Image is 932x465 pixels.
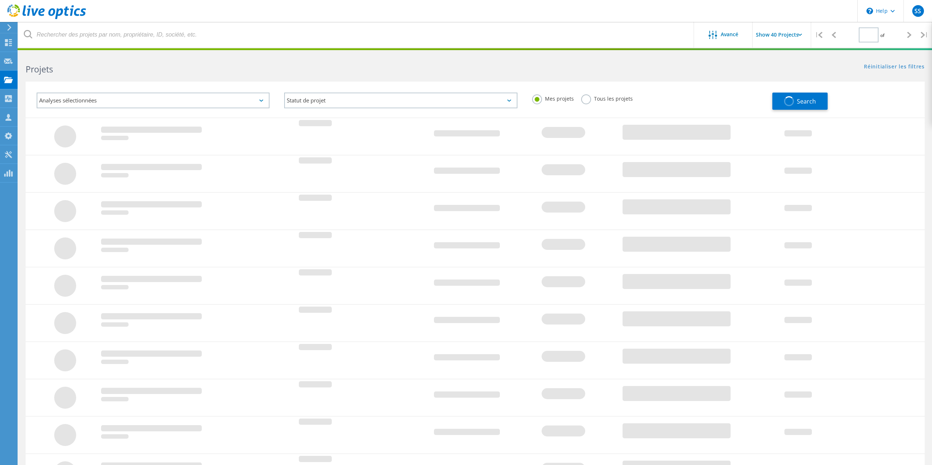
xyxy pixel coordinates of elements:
div: | [917,22,932,48]
div: Statut de projet [284,93,517,108]
div: Analyses sélectionnées [37,93,270,108]
label: Mes projets [532,94,574,101]
button: Search [772,93,828,110]
a: Réinitialiser les filtres [864,64,925,70]
label: Tous les projets [581,94,633,101]
input: Rechercher des projets par nom, propriétaire, ID, société, etc. [18,22,694,48]
svg: \n [866,8,873,14]
div: | [811,22,826,48]
b: Projets [26,63,53,75]
span: Avancé [721,32,738,37]
span: of [880,32,884,38]
span: Search [797,97,816,105]
a: Live Optics Dashboard [7,15,86,20]
span: SS [914,8,921,14]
